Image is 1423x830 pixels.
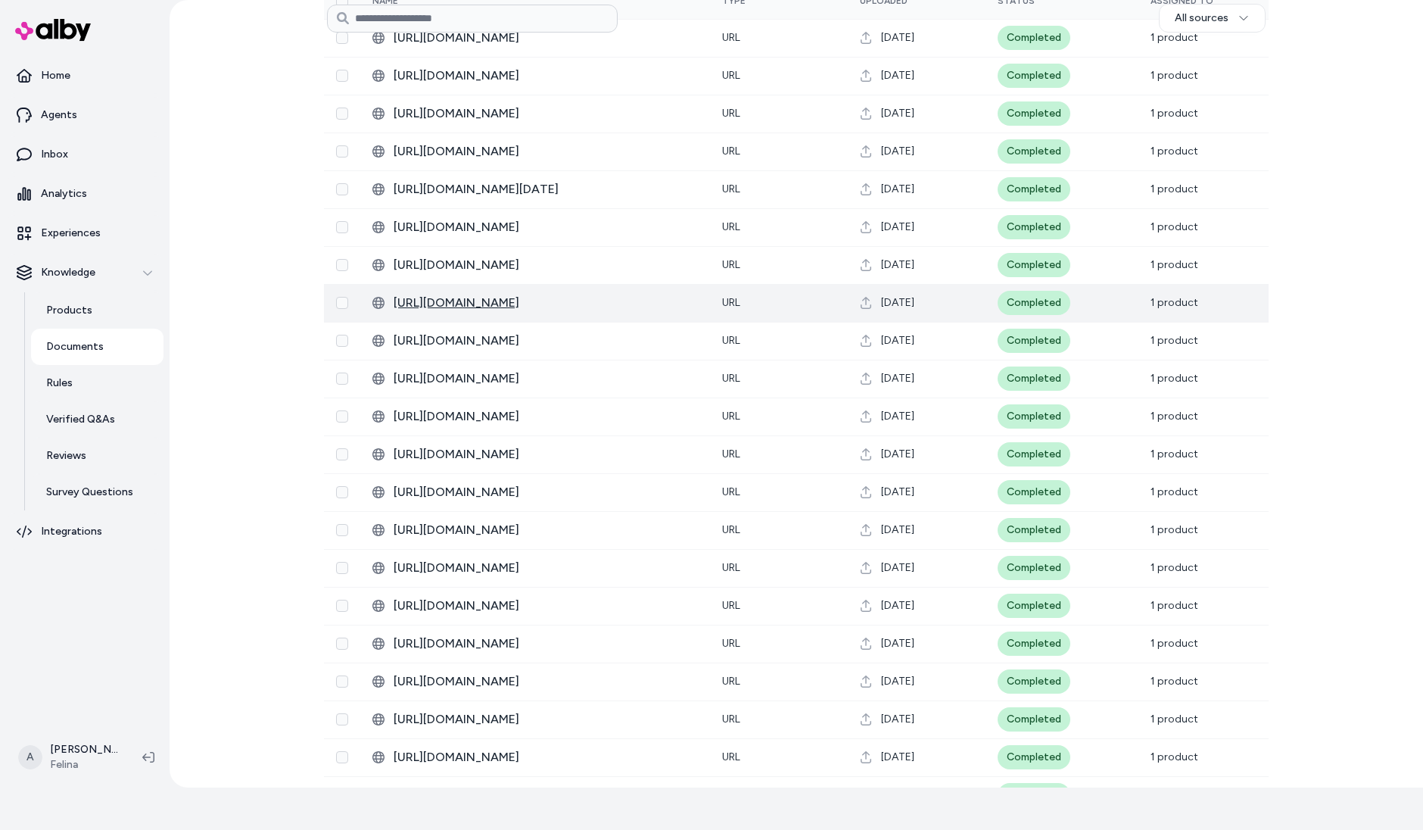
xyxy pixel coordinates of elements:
[998,253,1070,277] div: Completed
[46,485,133,500] p: Survey Questions
[998,594,1070,618] div: Completed
[372,67,698,85] div: layering-leggings.html
[394,407,698,426] span: [URL][DOMAIN_NAME]
[1151,220,1198,233] span: 1 product
[41,108,77,123] p: Agents
[881,409,914,424] span: [DATE]
[372,142,698,161] div: paramour-new-arrivals.html
[31,438,163,474] a: Reviews
[41,186,87,201] p: Analytics
[372,635,698,653] div: fitbyfelina-2.html
[722,561,740,574] span: URL
[394,710,698,729] span: [URL][DOMAIN_NAME]
[881,257,914,273] span: [DATE]
[1151,296,1198,309] span: 1 product
[6,513,163,550] a: Integrations
[998,707,1070,732] div: Completed
[881,523,914,538] span: [DATE]
[998,329,1070,353] div: Completed
[41,265,95,280] p: Knowledge
[722,107,740,120] span: URL
[394,332,698,350] span: [URL][DOMAIN_NAME]
[722,372,740,385] span: URL
[722,713,740,725] span: URL
[394,635,698,653] span: [URL][DOMAIN_NAME]
[722,296,740,309] span: URL
[998,139,1070,164] div: Completed
[722,220,740,233] span: URL
[46,339,104,354] p: Documents
[46,412,115,427] p: Verified Q&As
[394,483,698,501] span: [URL][DOMAIN_NAME]
[722,675,740,688] span: URL
[50,757,118,772] span: Felina
[6,136,163,173] a: Inbox
[722,183,740,195] span: URL
[998,518,1070,542] div: Completed
[336,221,348,233] button: Select row
[336,297,348,309] button: Select row
[722,523,740,536] span: URL
[394,559,698,577] span: [URL][DOMAIN_NAME]
[31,401,163,438] a: Verified Q&As
[881,182,914,197] span: [DATE]
[1151,750,1198,763] span: 1 product
[394,521,698,539] span: [URL][DOMAIN_NAME]
[881,712,914,727] span: [DATE]
[722,485,740,498] span: URL
[881,485,914,500] span: [DATE]
[41,524,102,539] p: Integrations
[394,256,698,274] span: [URL][DOMAIN_NAME]
[722,410,740,423] span: URL
[1151,637,1198,650] span: 1 product
[1151,410,1198,423] span: 1 product
[998,783,1070,807] div: Completed
[372,256,698,274] div: felina-fit-guide.html
[18,745,42,769] span: A
[394,142,698,161] span: [URL][DOMAIN_NAME]
[722,258,740,271] span: URL
[722,750,740,763] span: URL
[1151,448,1198,460] span: 1 product
[372,710,698,729] div: lounge-set-worth-it.html
[394,29,698,47] span: [URL][DOMAIN_NAME]
[372,370,698,388] div: our-number-1-panty.html
[998,26,1070,50] div: Completed
[336,751,348,763] button: Select row
[394,672,698,691] span: [URL][DOMAIN_NAME]
[722,637,740,650] span: URL
[881,447,914,462] span: [DATE]
[336,335,348,347] button: Select row
[9,733,130,782] button: A[PERSON_NAME]Felina
[372,521,698,539] div: take-care.html
[336,562,348,574] button: Select row
[1151,107,1198,120] span: 1 product
[1151,485,1198,498] span: 1 product
[1151,675,1198,688] span: 1 product
[394,370,698,388] span: [URL][DOMAIN_NAME]
[336,486,348,498] button: Select row
[394,67,698,85] span: [URL][DOMAIN_NAME]
[394,786,698,804] span: [URL][DOMAIN_NAME]
[15,19,91,41] img: alby Logo
[881,674,914,689] span: [DATE]
[881,750,914,765] span: [DATE]
[881,106,914,121] span: [DATE]
[881,598,914,613] span: [DATE]
[394,597,698,615] span: [URL][DOMAIN_NAME]
[394,748,698,766] span: [URL][DOMAIN_NAME]
[336,524,348,536] button: Select row
[336,676,348,688] button: Select row
[998,442,1070,466] div: Completed
[46,303,92,318] p: Products
[394,218,698,236] span: [URL][DOMAIN_NAME]
[394,180,698,198] span: [URL][DOMAIN_NAME][DATE]
[336,448,348,460] button: Select row
[41,68,70,83] p: Home
[881,68,914,83] span: [DATE]
[336,259,348,271] button: Select row
[6,58,163,94] a: Home
[1151,183,1198,195] span: 1 product
[394,105,698,123] span: [URL][DOMAIN_NAME]
[50,742,118,757] p: [PERSON_NAME]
